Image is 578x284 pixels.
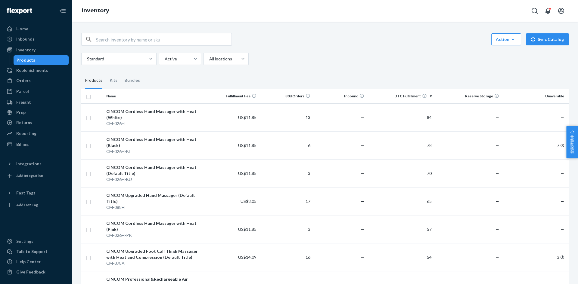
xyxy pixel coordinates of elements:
span: US$11.85 [238,143,256,148]
td: 3 [502,243,569,271]
div: Reporting [16,130,36,136]
td: 16 [259,243,313,271]
div: CINCOM Upgraded Foot Calf Thigh Massager with Heat and Compression (Default Title) [106,248,203,260]
a: Billing [4,139,69,149]
a: Add Fast Tag [4,200,69,210]
div: Add Integration [16,173,43,178]
div: CM-078A [106,260,203,266]
button: Integrations [4,159,69,169]
div: Home [16,26,28,32]
input: Active [164,56,165,62]
a: Inventory [4,45,69,55]
div: CM-026H-BL [106,148,203,154]
td: 65 [367,187,434,215]
th: 30d Orders [259,89,313,103]
th: Unavailable [502,89,569,103]
div: Billing [16,141,29,147]
td: 3 [259,215,313,243]
td: 13 [259,103,313,131]
div: Products [85,72,102,89]
input: Standard [86,56,87,62]
span: — [496,115,499,120]
div: CINCOM Cordless Hand Massager with Heat (White) [106,108,203,121]
a: Inbounds [4,34,69,44]
div: CINCOM Cordless Hand Massager with Heat (Default Title) [106,164,203,176]
td: 78 [367,131,434,159]
div: Products [17,57,35,63]
a: Settings [4,237,69,246]
span: — [561,171,564,176]
td: 57 [367,215,434,243]
span: — [561,115,564,120]
div: Action [496,36,517,42]
span: — [496,199,499,204]
td: 6 [259,131,313,159]
span: US$11.85 [238,171,256,176]
div: Replenishments [16,67,48,73]
button: Open account menu [555,5,567,17]
td: 3 [259,159,313,187]
span: — [361,199,364,204]
span: — [361,227,364,232]
a: Freight [4,97,69,107]
button: Fast Tags [4,188,69,198]
div: Fast Tags [16,190,36,196]
button: 卖家帮助中心 [566,126,578,158]
input: All locations [209,56,209,62]
div: Bundles [125,72,140,89]
span: US$11.85 [238,115,256,120]
a: Returns [4,118,69,127]
img: Flexport logo [7,8,32,14]
a: Inventory [82,7,109,14]
button: Action [491,33,521,45]
a: Replenishments [4,66,69,75]
div: CM-088H [106,204,203,210]
a: Add Integration [4,171,69,181]
button: Sync Catalog [526,33,569,45]
span: US$11.85 [238,227,256,232]
div: Add Fast Tag [16,202,38,207]
a: Prep [4,108,69,117]
div: Give Feedback [16,269,45,275]
a: Help Center [4,257,69,267]
th: Name [104,89,205,103]
th: Inbound [313,89,367,103]
span: US$14.09 [238,255,256,260]
span: — [361,143,364,148]
span: — [496,227,499,232]
div: Orders [16,78,31,84]
a: Talk to Support [4,247,69,256]
td: 17 [259,187,313,215]
input: Search inventory by name or sku [96,33,232,45]
div: Integrations [16,161,42,167]
div: CM-026H [106,121,203,127]
td: 84 [367,103,434,131]
div: Prep [16,109,26,115]
button: Open Search Box [529,5,541,17]
span: — [361,171,364,176]
div: Settings [16,238,33,244]
div: CM-026H-BU [106,176,203,182]
span: — [496,143,499,148]
a: Reporting [4,129,69,138]
div: Kits [110,72,117,89]
td: 70 [367,159,434,187]
th: Fulfillment Fee [205,89,259,103]
div: Talk to Support [16,249,48,255]
span: — [361,115,364,120]
div: CINCOM Upgraded Hand Massager (Default Title) [106,192,203,204]
a: Orders [4,76,69,85]
div: CINCOM Cordless Hand Massager with Heat (Black) [106,136,203,148]
td: 54 [367,243,434,271]
a: Home [4,24,69,34]
th: DTC Fulfillment [367,89,434,103]
button: Open notifications [542,5,554,17]
span: — [361,255,364,260]
ol: breadcrumbs [77,2,114,20]
span: — [496,255,499,260]
div: Returns [16,120,32,126]
button: Give Feedback [4,267,69,277]
div: Parcel [16,88,29,94]
div: Inventory [16,47,36,53]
